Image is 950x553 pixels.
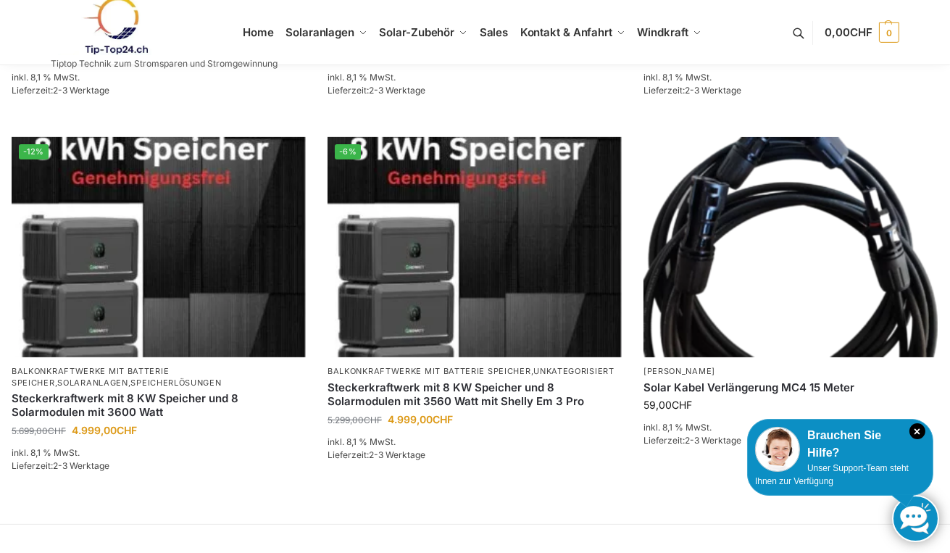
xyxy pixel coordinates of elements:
a: 0,00CHF 0 [825,11,899,54]
span: CHF [850,25,872,39]
span: Sales [480,25,509,39]
p: , , [12,366,306,388]
span: Windkraft [638,25,688,39]
a: -6%Steckerkraftwerk mit 8 KW Speicher und 8 Solarmodulen mit 3560 Watt mit Shelly Em 3 Pro [328,137,622,357]
a: Unkategorisiert [533,366,614,376]
span: 0 [879,22,899,43]
span: Lieferzeit: [643,435,741,446]
span: CHF [672,399,692,411]
p: inkl. 8,1 % MwSt. [643,421,938,434]
p: inkl. 8,1 % MwSt. [12,71,306,84]
span: 2-3 Werktage [369,449,425,460]
span: Lieferzeit: [643,85,741,96]
a: Steckerkraftwerk mit 8 KW Speicher und 8 Solarmodulen mit 3560 Watt mit Shelly Em 3 Pro [328,381,622,409]
span: CHF [117,424,137,436]
span: Kontakt & Anfahrt [520,25,612,39]
img: Customer service [755,427,800,472]
bdi: 4.999,00 [388,413,453,425]
span: CHF [433,413,453,425]
div: Brauchen Sie Hilfe? [755,427,925,462]
img: Home 12 [328,137,622,357]
img: Home 13 [643,137,938,357]
p: inkl. 8,1 % MwSt. [12,446,306,460]
span: Lieferzeit: [12,460,109,471]
bdi: 5.299,00 [328,415,382,425]
span: 2-3 Werktage [685,85,741,96]
span: Lieferzeit: [328,85,425,96]
span: 2-3 Werktage [53,460,109,471]
span: 2-3 Werktage [685,435,741,446]
a: Solar-Verlängerungskabel [643,137,938,357]
bdi: 4.999,00 [72,424,137,436]
a: Steckerkraftwerk mit 8 KW Speicher und 8 Solarmodulen mit 3600 Watt [12,391,306,420]
a: Balkonkraftwerke mit Batterie Speicher [12,366,169,387]
img: Home 11 [12,137,306,357]
span: Unser Support-Team steht Ihnen zur Verfügung [755,463,909,486]
bdi: 59,00 [643,399,692,411]
span: 2-3 Werktage [369,85,425,96]
bdi: 5.699,00 [12,425,66,436]
p: , [328,366,622,377]
a: -12%Steckerkraftwerk mit 8 KW Speicher und 8 Solarmodulen mit 3600 Watt [12,137,306,357]
p: Tiptop Technik zum Stromsparen und Stromgewinnung [51,59,278,68]
span: CHF [48,425,66,436]
span: Lieferzeit: [12,85,109,96]
p: inkl. 8,1 % MwSt. [643,71,938,84]
i: Schließen [909,423,925,439]
p: inkl. 8,1 % MwSt. [328,436,622,449]
span: Solar-Zubehör [380,25,455,39]
a: Solaranlagen [57,378,128,388]
a: [PERSON_NAME] [643,366,715,376]
a: Solar Kabel Verlängerung MC4 15 Meter [643,381,938,395]
p: inkl. 8,1 % MwSt. [328,71,622,84]
span: 0,00 [825,25,872,39]
a: Balkonkraftwerke mit Batterie Speicher [328,366,531,376]
span: Lieferzeit: [328,449,425,460]
span: CHF [364,415,382,425]
span: Solaranlagen [286,25,354,39]
a: Speicherlösungen [130,378,221,388]
span: 2-3 Werktage [53,85,109,96]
